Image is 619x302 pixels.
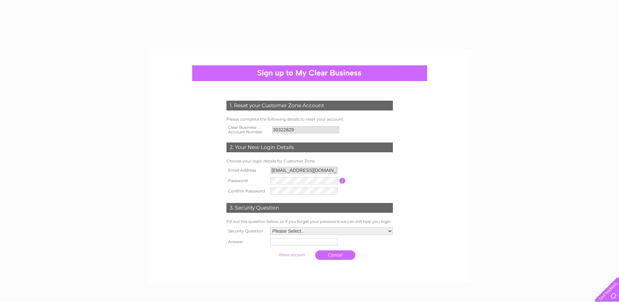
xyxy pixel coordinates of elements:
[225,115,395,123] td: Please complete the following details to reset your account.
[226,143,393,152] div: 2. Your New Login Details
[225,186,269,196] th: Confirm Password
[339,178,346,184] input: Information
[225,176,269,186] th: Password
[272,250,312,260] input: Submit
[225,157,395,165] td: Choose your login details for Customer Zone.
[225,237,269,247] th: Answer
[315,250,355,260] a: Cancel
[225,165,269,176] th: Email Address
[226,203,393,213] div: 3. Security Question
[226,101,393,110] div: 1. Reset your Customer Zone Account
[225,123,271,136] th: Clear Business Account Number
[225,226,269,237] th: Security Question
[225,218,395,226] td: Fill out the question below so if you forget your password we can still help you login.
